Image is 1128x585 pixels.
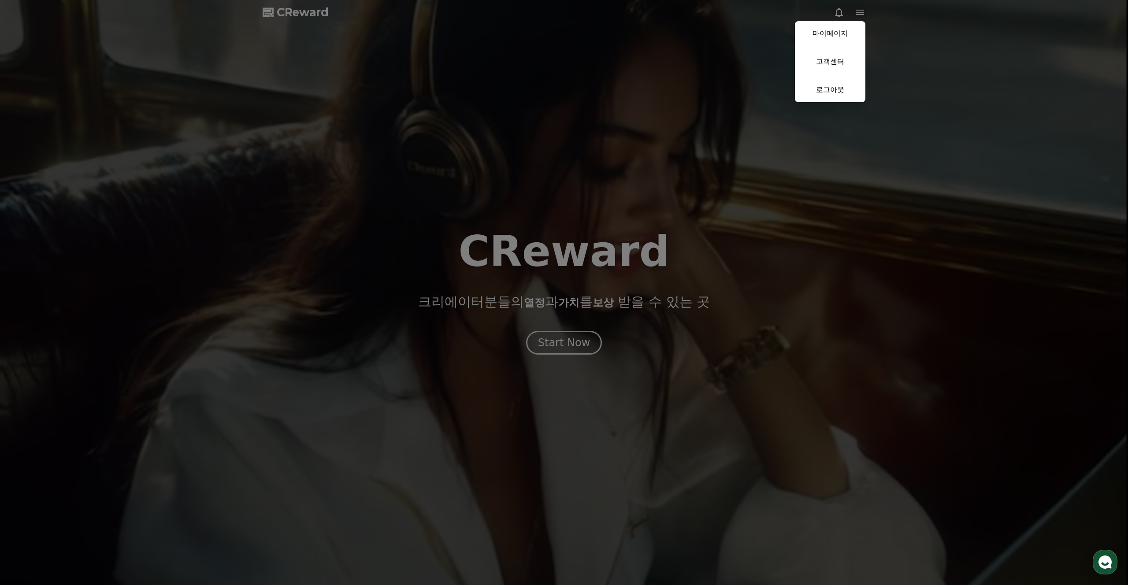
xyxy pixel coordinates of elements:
span: 대화 [81,293,91,300]
a: 로그아웃 [795,78,865,102]
a: 홈 [3,279,58,301]
span: 설정 [136,292,147,300]
span: 홈 [28,292,33,300]
a: 대화 [58,279,114,301]
button: 마이페이지 고객센터 로그아웃 [795,21,865,102]
a: 설정 [114,279,169,301]
a: 고객센터 [795,49,865,74]
a: 마이페이지 [795,21,865,46]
